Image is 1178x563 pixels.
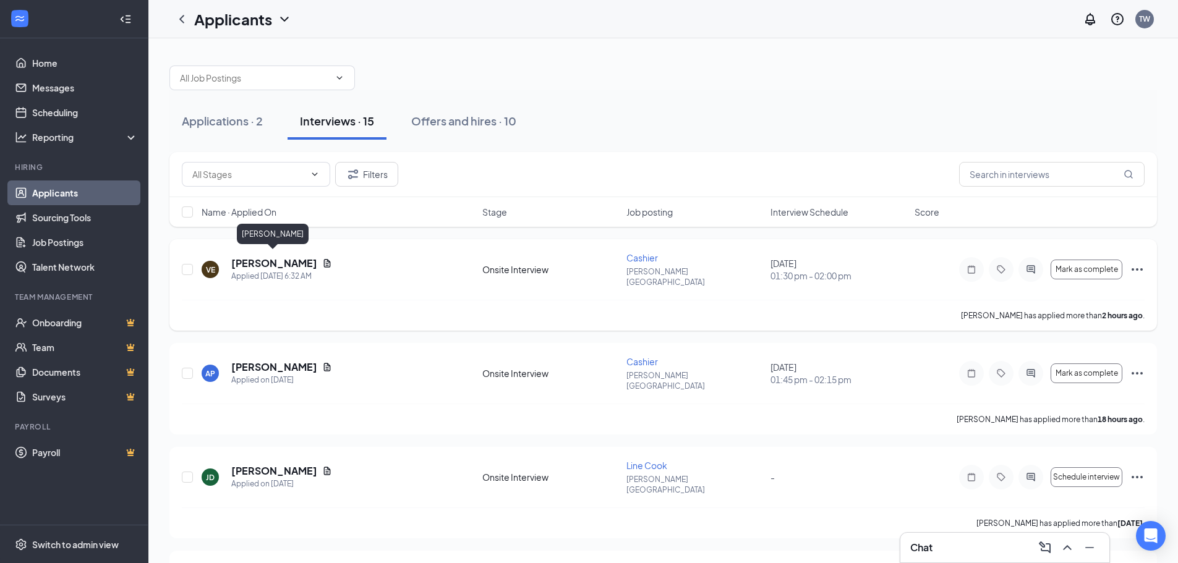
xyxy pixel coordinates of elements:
svg: ChevronDown [310,169,320,179]
div: Reporting [32,131,139,143]
div: Applications · 2 [182,113,263,129]
a: OnboardingCrown [32,310,138,335]
a: PayrollCrown [32,440,138,465]
svg: Analysis [15,131,27,143]
div: Team Management [15,292,135,302]
svg: ChevronDown [335,73,344,83]
span: Interview Schedule [770,206,848,218]
button: Minimize [1080,538,1099,557]
svg: Collapse [119,13,132,25]
div: Switch to admin view [32,538,119,551]
input: All Stages [192,167,305,181]
svg: Note [964,472,979,482]
button: Schedule interview [1051,467,1122,487]
p: [PERSON_NAME][GEOGRAPHIC_DATA] [626,266,763,287]
span: Cashier [626,356,658,367]
div: TW [1139,14,1150,24]
button: Mark as complete [1051,363,1122,383]
span: Stage [482,206,507,218]
svg: Notifications [1083,12,1098,27]
span: 01:45 pm - 02:15 pm [770,373,907,386]
span: - [770,472,775,483]
div: Onsite Interview [482,471,619,483]
svg: Filter [346,167,361,182]
svg: ChevronLeft [174,12,189,27]
svg: Note [964,265,979,274]
span: Mark as complete [1056,369,1118,378]
div: VE [206,265,215,275]
svg: WorkstreamLogo [14,12,26,25]
svg: Minimize [1082,540,1097,555]
svg: Tag [994,265,1009,274]
svg: Ellipses [1130,366,1145,381]
div: Interviews · 15 [300,113,374,129]
svg: Tag [994,472,1009,482]
p: [PERSON_NAME][GEOGRAPHIC_DATA] [626,474,763,495]
svg: ChevronDown [277,12,292,27]
span: Mark as complete [1056,265,1118,274]
button: ChevronUp [1057,538,1077,557]
button: Mark as complete [1051,260,1122,279]
div: [DATE] [770,257,907,282]
h5: [PERSON_NAME] [231,464,317,478]
svg: ActiveChat [1023,472,1038,482]
a: TeamCrown [32,335,138,360]
a: Messages [32,75,138,100]
h5: [PERSON_NAME] [231,256,317,270]
svg: ActiveChat [1023,368,1038,378]
a: SurveysCrown [32,384,138,409]
span: Line Cook [626,460,667,471]
p: [PERSON_NAME] has applied more than . [957,414,1145,425]
b: 2 hours ago [1102,311,1143,320]
div: [DATE] [770,361,907,386]
a: Home [32,51,138,75]
svg: MagnifyingGlass [1124,169,1133,179]
button: Filter Filters [335,162,398,187]
a: DocumentsCrown [32,360,138,384]
svg: ActiveChat [1023,265,1038,274]
p: [PERSON_NAME] has applied more than . [961,310,1145,321]
b: 18 hours ago [1098,415,1143,424]
span: Score [915,206,939,218]
b: [DATE] [1117,519,1143,528]
a: Job Postings [32,230,138,255]
h1: Applicants [194,9,272,30]
span: Job posting [626,206,673,218]
span: Cashier [626,252,658,263]
div: [PERSON_NAME] [237,224,309,244]
h5: [PERSON_NAME] [231,360,317,374]
div: Open Intercom Messenger [1136,521,1166,551]
div: JD [206,472,215,483]
a: Sourcing Tools [32,205,138,230]
svg: Document [322,362,332,372]
a: Scheduling [32,100,138,125]
div: Onsite Interview [482,367,619,379]
span: Schedule interview [1053,473,1120,481]
svg: Document [322,258,332,268]
div: Onsite Interview [482,263,619,276]
div: Applied on [DATE] [231,374,332,386]
p: [PERSON_NAME][GEOGRAPHIC_DATA] [626,370,763,391]
svg: Settings [15,538,27,551]
span: Name · Applied On [202,206,276,218]
svg: ComposeMessage [1038,540,1052,555]
svg: Note [964,368,979,378]
button: ComposeMessage [1035,538,1055,557]
p: [PERSON_NAME] has applied more than . [976,518,1145,528]
svg: Ellipses [1130,470,1145,485]
div: Offers and hires · 10 [411,113,516,129]
div: AP [205,368,215,379]
svg: Ellipses [1130,262,1145,277]
input: All Job Postings [180,71,330,85]
div: Payroll [15,421,135,432]
svg: Tag [994,368,1009,378]
a: Talent Network [32,255,138,279]
div: Hiring [15,162,135,172]
div: Applied [DATE] 6:32 AM [231,270,332,282]
a: Applicants [32,180,138,205]
input: Search in interviews [959,162,1145,187]
span: 01:30 pm - 02:00 pm [770,269,907,282]
svg: Document [322,466,332,476]
svg: ChevronUp [1060,540,1075,555]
